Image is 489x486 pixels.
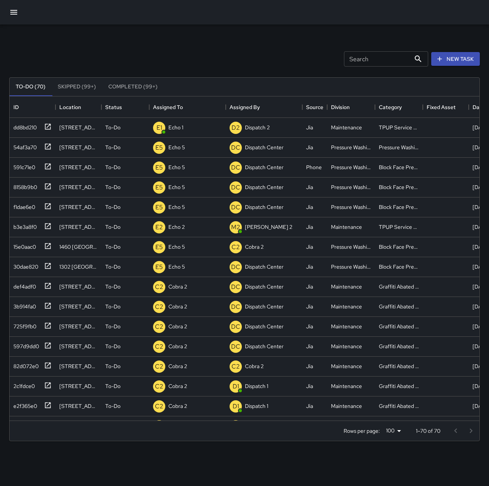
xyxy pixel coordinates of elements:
p: To-Do [105,382,121,390]
div: 1601 San Pablo Avenue [59,124,98,131]
p: Echo 5 [168,163,185,171]
div: Block Face Pressure Washed [379,203,419,211]
p: To-Do [105,203,121,211]
div: Assigned By [226,96,302,118]
div: 54af3a70 [10,140,37,151]
p: To-Do [105,362,121,370]
div: Graffiti Abated Large [379,362,419,370]
div: b3e3a8f0 [10,220,37,231]
p: DC [231,163,240,172]
div: 2630 Broadway [59,323,98,330]
div: Jia [306,362,313,370]
div: Fixed Asset [423,96,469,118]
div: e2f365e0 [10,399,37,410]
p: C2 [155,322,163,331]
button: Skipped (99+) [52,78,102,96]
div: Source [302,96,327,118]
div: Maintenance [331,303,362,310]
div: 2545 Broadway [59,283,98,290]
div: 8158b9b0 [10,180,37,191]
div: def4adf0 [10,280,36,290]
div: 1460 Broadway [59,243,98,251]
p: Cobra 2 [245,362,264,370]
button: Completed (99+) [102,78,164,96]
p: To-Do [105,223,121,231]
div: Maintenance [331,342,362,350]
p: DC [231,143,240,152]
p: E5 [155,163,163,172]
div: dd8bd210 [10,121,37,131]
div: Maintenance [331,402,362,410]
div: Pressure Washing [331,144,371,151]
div: Assigned By [230,96,260,118]
div: 2216 Broadway [59,223,98,231]
p: Dispatch Center [245,163,284,171]
div: Pressure Washing Hotspot List Completed [379,144,419,151]
p: Rows per page: [344,427,380,435]
p: To-Do [105,283,121,290]
div: Jia [306,124,313,131]
p: Echo 2 [168,223,185,231]
p: Cobra 2 [168,342,187,350]
div: Assigned To [149,96,226,118]
div: 725f9fb0 [10,320,36,330]
p: Cobra 2 [168,382,187,390]
p: C2 [231,243,240,252]
p: To-Do [105,144,121,151]
p: D1 [233,402,239,411]
p: DC [231,322,240,331]
p: Cobra 2 [168,303,187,310]
p: DC [231,183,240,192]
div: 1731 Franklin Street [59,303,98,310]
div: 82d072e0 [10,359,39,370]
div: Jia [306,342,313,350]
div: 1302 Broadway [59,263,98,271]
p: To-Do [105,124,121,131]
div: Pressure Washing [331,183,371,191]
div: Category [379,96,402,118]
p: C2 [155,302,163,311]
div: 591c71e0 [10,160,35,171]
p: To-Do [105,342,121,350]
p: To-Do [105,163,121,171]
p: DC [231,282,240,292]
button: New Task [431,52,480,66]
div: ID [10,96,55,118]
p: E5 [155,183,163,192]
div: ID [13,96,19,118]
p: E2 [155,223,163,232]
p: Dispatch Center [245,203,284,211]
div: 415 West Grand Avenue [59,382,98,390]
div: Jia [306,144,313,151]
p: DC [231,203,240,212]
p: Dispatch Center [245,303,284,310]
div: Division [331,96,350,118]
p: Dispatch Center [245,263,284,271]
div: Maintenance [331,223,362,231]
div: 811 Washington Street [59,144,98,151]
p: Dispatch 2 [245,124,270,131]
div: 491 8th Street [59,203,98,211]
p: M2 [231,223,240,232]
div: Jia [306,382,313,390]
div: Pressure Washing [331,243,371,251]
div: Maintenance [331,283,362,290]
p: Cobra 2 [168,323,187,330]
div: Pressure Washing [331,263,371,271]
p: To-Do [105,243,121,251]
p: E5 [155,263,163,272]
div: Graffiti Abated Large [379,323,419,330]
div: Maintenance [331,323,362,330]
div: Graffiti Abated Large [379,342,419,350]
div: Jia [306,303,313,310]
div: Jia [306,183,313,191]
div: Location [55,96,101,118]
p: To-Do [105,263,121,271]
div: Jia [306,402,313,410]
div: 230 Bay Place [59,342,98,350]
p: To-Do [105,183,121,191]
div: TPUP Service Requested [379,223,419,231]
p: Cobra 2 [245,243,264,251]
div: 30dae820 [10,260,38,271]
div: 2c1fdce0 [10,379,35,390]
